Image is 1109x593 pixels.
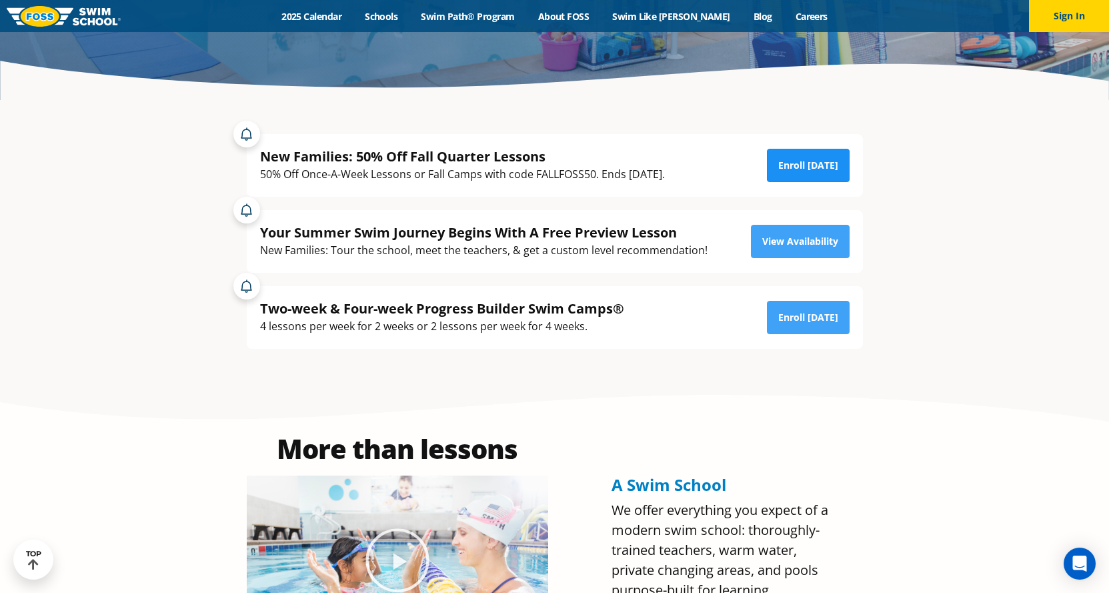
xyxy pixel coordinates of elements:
a: Careers [784,10,839,23]
a: Enroll [DATE] [767,149,850,182]
div: 4 lessons per week for 2 weeks or 2 lessons per week for 4 weeks. [260,318,624,336]
div: Two-week & Four-week Progress Builder Swim Camps® [260,300,624,318]
a: Swim Like [PERSON_NAME] [601,10,742,23]
a: 2025 Calendar [270,10,353,23]
a: Blog [742,10,784,23]
div: New Families: 50% Off Fall Quarter Lessons [260,147,665,165]
a: Schools [353,10,409,23]
div: New Families: Tour the school, meet the teachers, & get a custom level recommendation! [260,241,708,259]
a: Enroll [DATE] [767,301,850,334]
a: View Availability [751,225,850,258]
div: TOP [26,550,41,570]
div: Your Summer Swim Journey Begins With A Free Preview Lesson [260,223,708,241]
span: A Swim School [612,474,726,496]
div: 50% Off Once-A-Week Lessons or Fall Camps with code FALLFOSS50. Ends [DATE]. [260,165,665,183]
div: Open Intercom Messenger [1064,548,1096,580]
a: Swim Path® Program [409,10,526,23]
a: About FOSS [526,10,601,23]
img: FOSS Swim School Logo [7,6,121,27]
h2: More than lessons [247,436,548,462]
